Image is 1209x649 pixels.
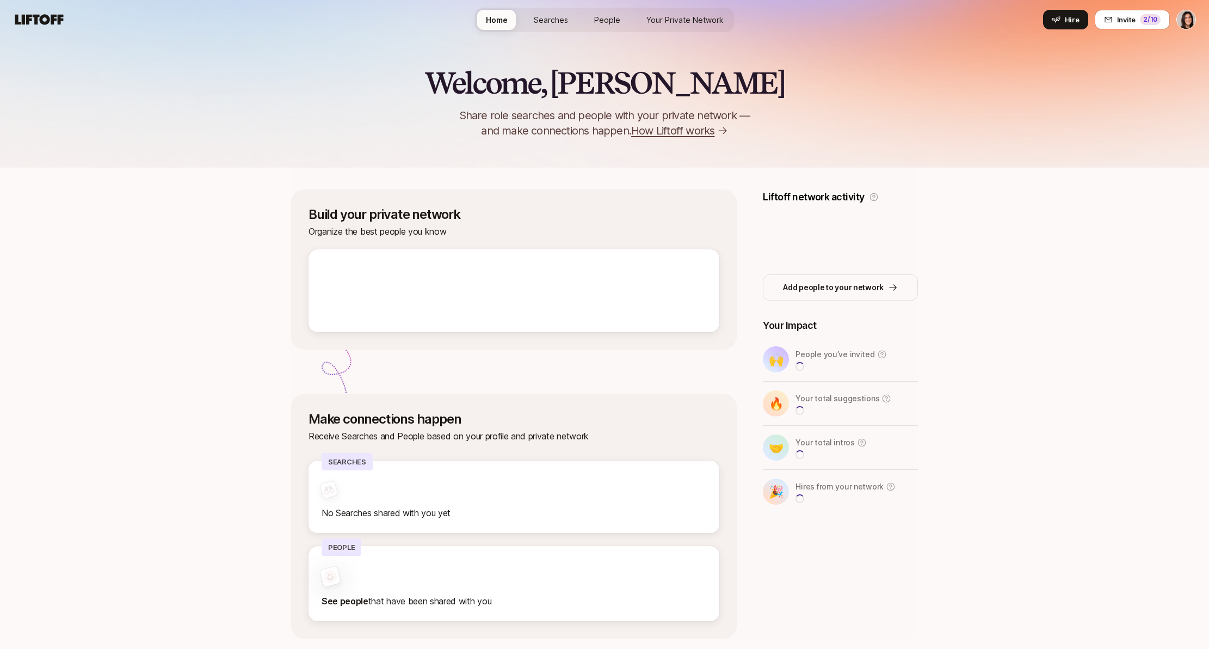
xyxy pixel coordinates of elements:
a: People [585,10,629,30]
p: Your Impact [763,318,918,333]
span: Invite [1117,14,1136,25]
a: Searches [525,10,577,30]
p: Make connections happen [309,412,719,427]
p: Build your private network [309,207,719,222]
h2: Welcome, [PERSON_NAME] [424,66,785,99]
span: Hire [1065,14,1080,25]
a: Your Private Network [638,10,732,30]
img: default-avatar.svg [322,568,338,584]
div: 2 /10 [1140,14,1161,25]
p: Your total suggestions [795,392,879,405]
button: Hire [1043,10,1088,29]
p: Organize the best people you know [309,224,719,238]
p: Add people to your network [783,281,884,294]
p: Searches [322,453,373,470]
span: Your Private Network [646,15,724,25]
strong: See people [322,596,368,607]
p: that have been shared with you [322,594,706,608]
span: Home [486,15,508,25]
p: Share role searches and people with your private network — and make connections happen. [441,108,768,138]
div: 🔥 [763,390,789,417]
a: Home [477,10,516,30]
p: People [322,538,361,556]
span: How Liftoff works [631,123,714,138]
p: Your total intros [795,436,854,449]
span: Searches [534,15,568,25]
button: Invite2/10 [1095,10,1170,29]
p: Receive Searches and People based on your profile and private network [309,429,719,443]
p: People you’ve invited [795,348,874,361]
span: No Searches shared with you yet [322,507,451,518]
span: People [594,15,620,25]
div: 🤝 [763,434,789,461]
button: Add people to your network [763,274,918,301]
a: How Liftoff works [631,123,727,138]
p: Liftoff network activity [763,189,864,205]
div: 🎉 [763,479,789,505]
img: Eleanor Morgan [1177,10,1195,29]
div: 🙌 [763,346,789,372]
p: Hires from your network [795,480,884,493]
